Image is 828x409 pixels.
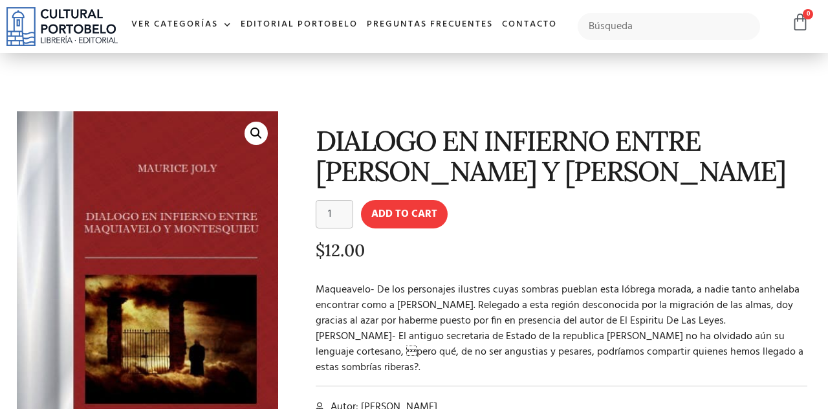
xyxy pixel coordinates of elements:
span: $ [316,239,325,261]
p: Maqueavelo- De los personajes ilustres cuyas sombras pueblan esta lóbrega morada, a nadie tanto a... [316,282,807,375]
a: Editorial Portobelo [236,11,362,39]
a: 0 [791,13,809,32]
input: Product quantity [316,200,353,228]
bdi: 12.00 [316,239,365,261]
span: 0 [803,9,813,19]
a: Contacto [497,11,561,39]
h1: DIALOGO EN INFIERNO ENTRE [PERSON_NAME] Y [PERSON_NAME] [316,126,807,187]
a: Preguntas frecuentes [362,11,497,39]
a: 🔍 [245,122,268,145]
input: Búsqueda [578,13,761,40]
a: Ver Categorías [127,11,236,39]
button: Add to cart [361,200,448,228]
